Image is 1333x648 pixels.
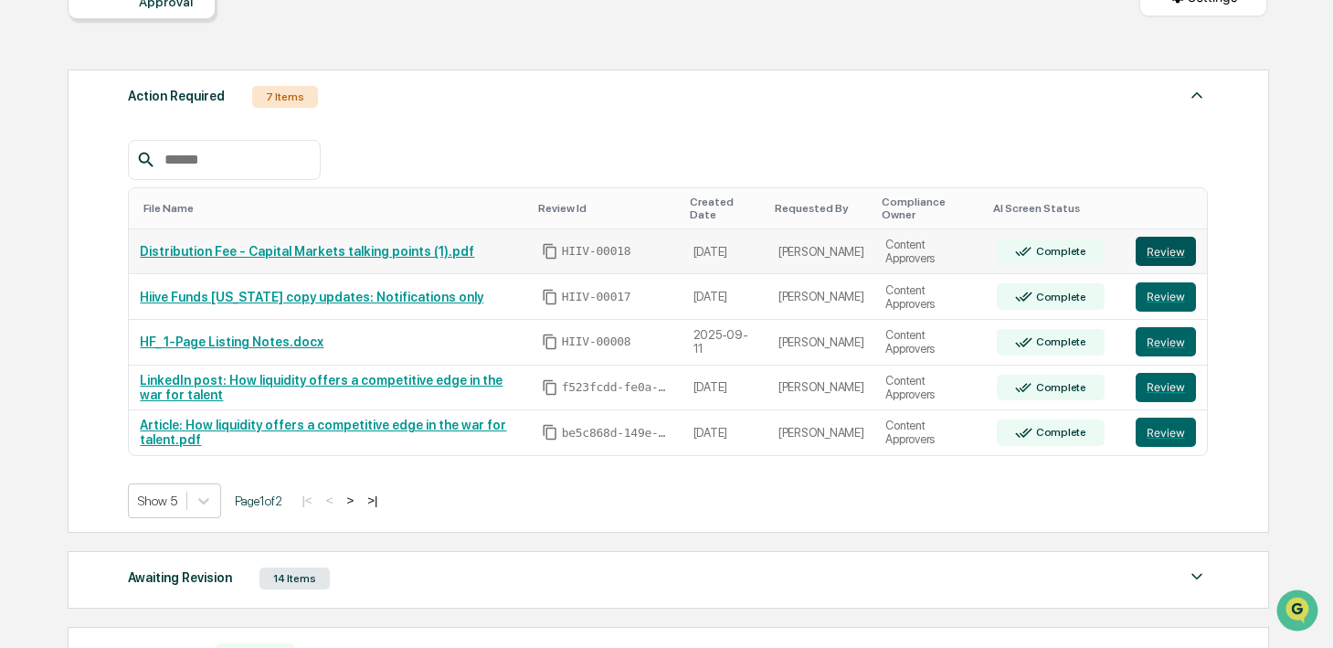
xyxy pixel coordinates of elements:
[542,424,558,441] span: Copy Id
[182,310,221,324] span: Pylon
[767,410,875,455] td: [PERSON_NAME]
[321,493,339,508] button: <
[767,320,875,366] td: [PERSON_NAME]
[542,289,558,305] span: Copy Id
[341,493,359,508] button: >
[132,232,147,247] div: 🗄️
[1139,202,1200,215] div: Toggle SortBy
[140,244,474,259] a: Distribution Fee - Capital Markets talking points (1).pdf
[1275,588,1324,637] iframe: Open customer support
[682,229,767,275] td: [DATE]
[1136,237,1196,266] button: Review
[682,274,767,320] td: [DATE]
[62,140,300,158] div: Start new chat
[1136,373,1196,402] button: Review
[874,320,986,366] td: Content Approvers
[775,202,868,215] div: Toggle SortBy
[874,410,986,455] td: Content Approvers
[252,86,318,108] div: 7 Items
[18,38,333,68] p: How can we help?
[37,265,115,283] span: Data Lookup
[18,140,51,173] img: 1746055101610-c473b297-6a78-478c-a979-82029cc54cd1
[140,418,506,447] a: Article: How liquidity offers a competitive edge in the war for talent.pdf
[1032,291,1086,303] div: Complete
[62,158,238,173] div: We're offline, we'll be back soon
[296,493,317,508] button: |<
[993,202,1117,215] div: Toggle SortBy
[140,373,503,402] a: LinkedIn post: How liquidity offers a competitive edge in the war for talent
[562,426,672,441] span: be5c868d-149e-41fc-8b65-a09ade436db6
[151,230,227,249] span: Attestations
[235,494,282,508] span: Page 1 of 2
[259,568,330,590] div: 14 Items
[1032,335,1086,348] div: Complete
[682,410,767,455] td: [DATE]
[690,196,760,221] div: Toggle SortBy
[11,223,125,256] a: 🖐️Preclearance
[1032,381,1086,394] div: Complete
[682,320,767,366] td: 2025-09-11
[1186,566,1208,588] img: caret
[767,274,875,320] td: [PERSON_NAME]
[128,84,225,108] div: Action Required
[311,145,333,167] button: Start new chat
[562,244,631,259] span: HIIV-00018
[143,202,523,215] div: Toggle SortBy
[874,274,986,320] td: Content Approvers
[1136,327,1196,356] button: Review
[362,493,383,508] button: >|
[767,229,875,275] td: [PERSON_NAME]
[542,379,558,396] span: Copy Id
[125,223,234,256] a: 🗄️Attestations
[1032,426,1086,439] div: Complete
[140,290,483,304] a: Hiive Funds [US_STATE] copy updates: Notifications only
[542,334,558,350] span: Copy Id
[682,366,767,411] td: [DATE]
[18,232,33,247] div: 🖐️
[1186,84,1208,106] img: caret
[37,230,118,249] span: Preclearance
[562,290,631,304] span: HIIV-00017
[18,267,33,282] div: 🔎
[562,380,672,395] span: f523fcdd-fe0a-4d70-aff0-2c119d2ece14
[767,366,875,411] td: [PERSON_NAME]
[538,202,675,215] div: Toggle SortBy
[140,335,323,349] a: HF_ 1-Page Listing Notes.docx
[542,243,558,260] span: Copy Id
[1032,245,1086,258] div: Complete
[1136,418,1196,447] button: Review
[874,366,986,411] td: Content Approvers
[11,258,122,291] a: 🔎Data Lookup
[562,335,631,349] span: HIIV-00008
[129,309,221,324] a: Powered byPylon
[1136,282,1196,312] button: Review
[874,229,986,275] td: Content Approvers
[882,196,979,221] div: Toggle SortBy
[128,566,232,590] div: Awaiting Revision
